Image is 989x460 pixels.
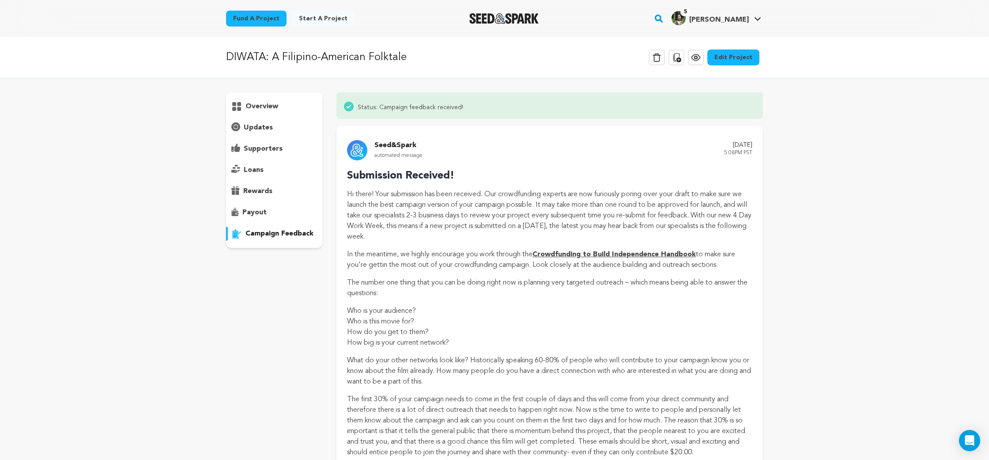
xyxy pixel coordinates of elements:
button: overview [226,99,322,114]
p: Submission Received! [347,168,752,184]
a: Fund a project [226,11,287,27]
p: Seed&Spark [374,140,423,151]
p: The first 30% of your campaign needs to come in the first couple of days and this will come from ... [347,394,752,458]
button: rewards [226,184,322,198]
p: In the meantime, we highly encourage you work through the to make sure you're gettin the most out... [347,249,752,270]
button: campaign feedback [226,227,322,241]
p: 5:08PM PST [724,148,752,158]
p: supporters [244,144,283,154]
span: 5 [680,8,691,16]
p: The number one thing that you can be doing right now is planning very targeted outreach – which m... [347,278,752,299]
a: Shea F.'s Profile [670,9,763,25]
button: payout [226,205,322,220]
p: What do your other networks look like? Historically speaking 60-80% of people who will contribute... [347,355,752,387]
button: supporters [226,142,322,156]
p: overview [245,101,278,112]
img: Seed&Spark Logo Dark Mode [469,13,539,24]
p: payout [242,207,267,218]
li: How do you get to them? [347,327,752,338]
a: Seed&Spark Homepage [469,13,539,24]
div: Shea F.'s Profile [672,11,749,25]
p: DIWATA: A Filipino-American Folktale [226,49,407,65]
button: updates [226,121,322,135]
p: rewards [243,186,272,197]
p: loans [244,165,264,175]
a: Start a project [292,11,355,27]
li: How big is your current network? [347,338,752,348]
button: loans [226,163,322,177]
p: automated message [374,151,423,161]
span: Status: Campaign feedback received! [358,101,463,112]
p: campaign feedback [245,228,313,239]
p: updates [244,122,273,133]
p: [DATE] [724,140,752,151]
span: [PERSON_NAME] [689,16,749,23]
a: Edit Project [707,49,759,65]
li: Who is this movie for? [347,316,752,327]
div: Open Intercom Messenger [959,430,980,451]
p: Hi there! Your submission has been received. Our crowdfunding experts are now furiously poring ov... [347,189,752,242]
a: Crowdfunding to Build Independence Handbook [532,251,696,258]
li: Who is your audience? [347,306,752,316]
span: Shea F.'s Profile [670,9,763,28]
img: 85a4436b0cd5ff68.jpg [672,11,686,25]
